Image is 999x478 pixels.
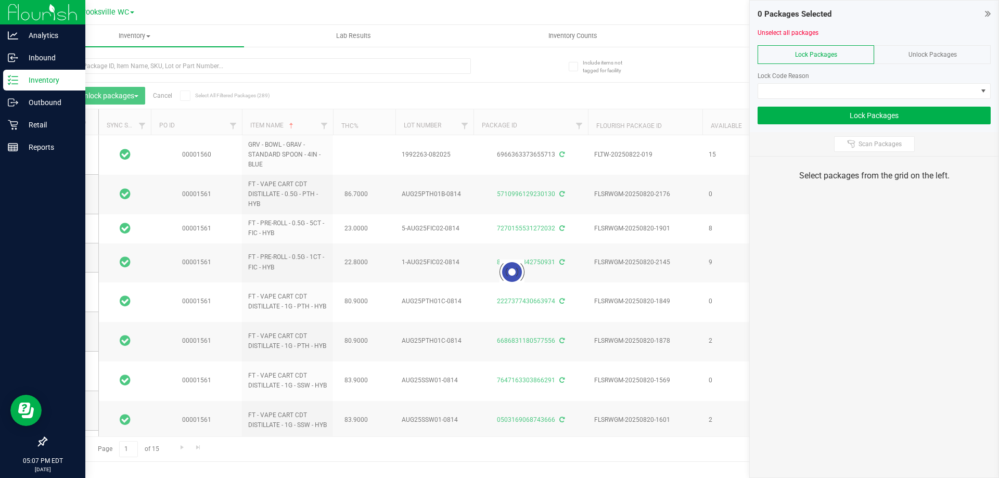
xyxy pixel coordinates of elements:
span: Include items not tagged for facility [583,59,635,74]
p: Retail [18,119,81,131]
span: Lab Results [322,31,385,41]
a: Inventory [25,25,244,47]
iframe: Resource center [10,395,42,426]
span: Unlock Packages [908,51,957,58]
inline-svg: Retail [8,120,18,130]
a: Inventory Counts [463,25,682,47]
inline-svg: Inventory [8,75,18,85]
p: [DATE] [5,466,81,473]
input: Search Package ID, Item Name, SKU, Lot or Part Number... [46,58,471,74]
p: Reports [18,141,81,153]
span: Inventory [25,31,244,41]
p: Analytics [18,29,81,42]
a: Lab Results [244,25,463,47]
span: Lock Code Reason [758,72,809,80]
inline-svg: Reports [8,142,18,152]
inline-svg: Outbound [8,97,18,108]
inline-svg: Inbound [8,53,18,63]
inline-svg: Analytics [8,30,18,41]
button: Lock Packages [758,107,991,124]
p: Inbound [18,51,81,64]
span: Brooksville WC [79,8,129,17]
p: Inventory [18,74,81,86]
p: Outbound [18,96,81,109]
button: Scan Packages [834,136,915,152]
a: Unselect all packages [758,29,818,36]
span: Inventory Counts [534,31,611,41]
span: Scan Packages [859,140,902,148]
div: Select packages from the grid on the left. [763,170,985,182]
span: Lock Packages [795,51,837,58]
p: 05:07 PM EDT [5,456,81,466]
